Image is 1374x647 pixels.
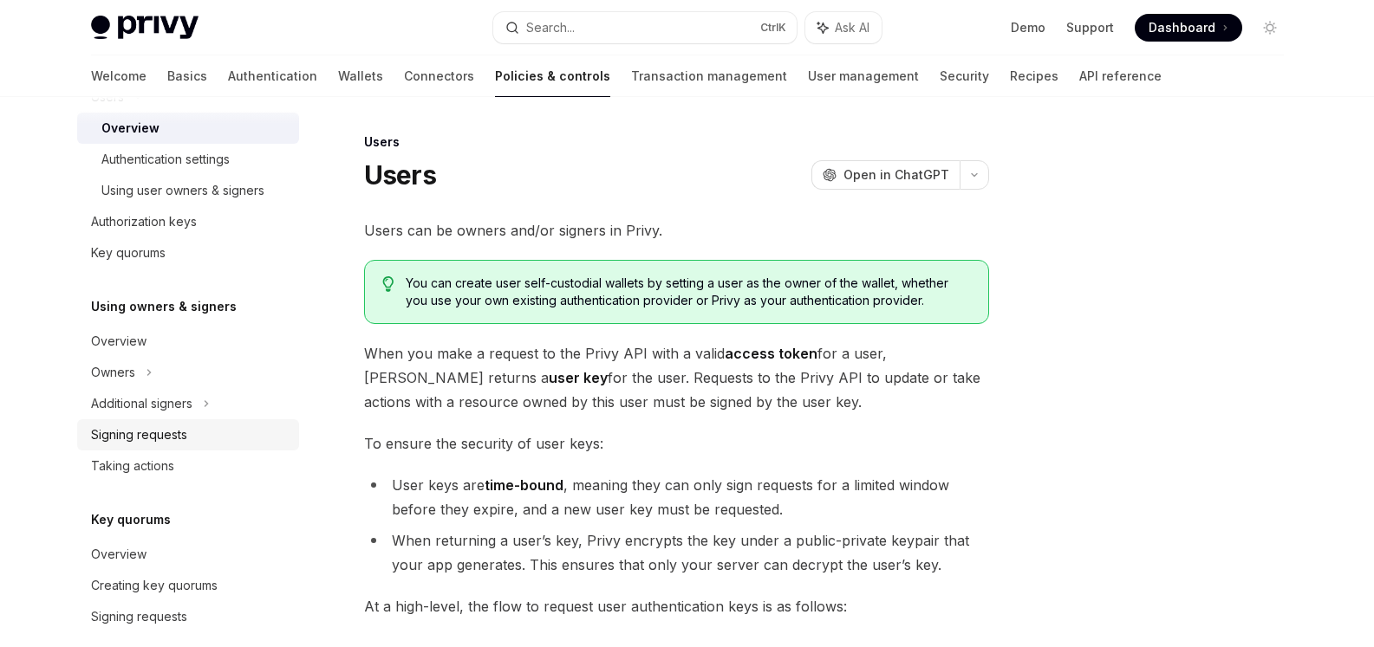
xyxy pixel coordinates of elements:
[101,180,264,201] div: Using user owners & signers
[77,144,299,175] a: Authentication settings
[808,55,919,97] a: User management
[1011,19,1045,36] a: Demo
[77,601,299,632] a: Signing requests
[364,133,989,151] div: Users
[805,12,882,43] button: Ask AI
[364,341,989,414] span: When you make a request to the Privy API with a valid for a user, [PERSON_NAME] returns a for the...
[406,275,970,309] span: You can create user self-custodial wallets by setting a user as the owner of the wallet, whether ...
[91,362,135,383] div: Owners
[364,528,989,577] li: When returning a user’s key, Privy encrypts the key under a public-private keypair that your app ...
[364,473,989,521] li: User keys are , meaning they can only sign requests for a limited window before they expire, and ...
[338,55,383,97] a: Wallets
[495,55,610,97] a: Policies & controls
[1135,14,1242,42] a: Dashboard
[843,166,949,184] span: Open in ChatGPT
[835,19,869,36] span: Ask AI
[404,55,474,97] a: Connectors
[760,21,786,35] span: Ctrl K
[77,570,299,601] a: Creating key quorums
[101,149,230,170] div: Authentication settings
[91,456,174,476] div: Taking actions
[91,331,147,352] div: Overview
[526,17,575,38] div: Search...
[91,243,166,263] div: Key quorums
[77,237,299,269] a: Key quorums
[77,326,299,357] a: Overview
[940,55,989,97] a: Security
[1149,19,1215,36] span: Dashboard
[364,159,436,191] h1: Users
[631,55,787,97] a: Transaction management
[493,12,797,43] button: Search...CtrlK
[91,211,197,232] div: Authorization keys
[167,55,207,97] a: Basics
[91,606,187,627] div: Signing requests
[91,575,218,596] div: Creating key quorums
[725,345,817,362] strong: access token
[91,393,192,414] div: Additional signers
[77,175,299,206] a: Using user owners & signers
[91,509,171,530] h5: Key quorums
[1010,55,1058,97] a: Recipes
[1066,19,1114,36] a: Support
[1256,14,1284,42] button: Toggle dark mode
[1079,55,1162,97] a: API reference
[364,594,989,618] span: At a high-level, the flow to request user authentication keys is as follows:
[101,118,160,139] div: Overview
[811,160,960,190] button: Open in ChatGPT
[77,419,299,450] a: Signing requests
[77,113,299,144] a: Overview
[77,539,299,570] a: Overview
[549,369,608,386] strong: user key
[77,450,299,482] a: Taking actions
[228,55,317,97] a: Authentication
[364,218,989,243] span: Users can be owners and/or signers in Privy.
[91,296,237,317] h5: Using owners & signers
[91,424,187,445] div: Signing requests
[91,55,147,97] a: Welcome
[91,544,147,565] div: Overview
[382,276,394,292] svg: Tip
[485,476,563,494] strong: time-bound
[77,206,299,237] a: Authorization keys
[91,16,199,40] img: light logo
[364,431,989,456] span: To ensure the security of user keys:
